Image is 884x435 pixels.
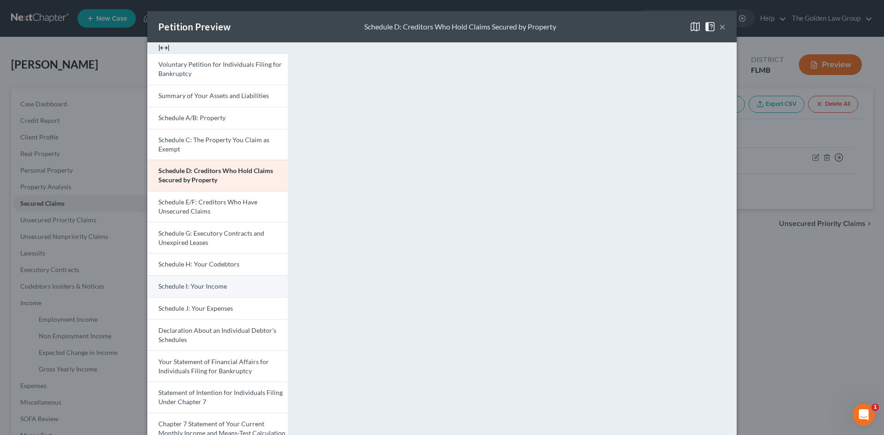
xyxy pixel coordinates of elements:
span: Schedule D: Creditors Who Hold Claims Secured by Property [158,167,273,184]
a: Schedule D: Creditors Who Hold Claims Secured by Property [147,160,288,191]
span: Schedule C: The Property You Claim as Exempt [158,136,269,153]
span: Schedule A/B: Property [158,114,226,122]
span: Schedule J: Your Expenses [158,304,233,312]
span: Schedule H: Your Codebtors [158,260,239,268]
img: expand-e0f6d898513216a626fdd78e52531dac95497ffd26381d4c15ee2fc46db09dca.svg [158,42,169,53]
img: help-close-5ba153eb36485ed6c1ea00a893f15db1cb9b99d6cae46e1a8edb6c62d00a1a76.svg [704,21,715,32]
a: Voluntary Petition for Individuals Filing for Bankruptcy [147,53,288,85]
a: Declaration About an Individual Debtor's Schedules [147,319,288,351]
span: Voluntary Petition for Individuals Filing for Bankruptcy [158,60,282,77]
span: Schedule I: Your Income [158,282,227,290]
span: Schedule E/F: Creditors Who Have Unsecured Claims [158,198,257,215]
span: Summary of Your Assets and Liabilities [158,92,269,99]
span: Your Statement of Financial Affairs for Individuals Filing for Bankruptcy [158,358,269,375]
a: Schedule G: Executory Contracts and Unexpired Leases [147,222,288,253]
a: Schedule A/B: Property [147,107,288,129]
span: 1 [872,404,879,411]
div: Schedule D: Creditors Who Hold Claims Secured by Property [364,22,556,32]
button: × [719,21,726,32]
a: Summary of Your Assets and Liabilities [147,85,288,107]
span: Statement of Intention for Individuals Filing Under Chapter 7 [158,389,283,406]
a: Schedule C: The Property You Claim as Exempt [147,129,288,160]
a: Statement of Intention for Individuals Filing Under Chapter 7 [147,382,288,413]
iframe: Intercom live chat [853,404,875,426]
a: Schedule J: Your Expenses [147,297,288,319]
span: Schedule G: Executory Contracts and Unexpired Leases [158,229,264,246]
span: Declaration About an Individual Debtor's Schedules [158,326,276,343]
a: Schedule I: Your Income [147,275,288,297]
div: Petition Preview [158,20,231,33]
a: Your Statement of Financial Affairs for Individuals Filing for Bankruptcy [147,350,288,382]
a: Schedule H: Your Codebtors [147,253,288,275]
img: map-close-ec6dd18eec5d97a3e4237cf27bb9247ecfb19e6a7ca4853eab1adfd70aa1fa45.svg [690,21,701,32]
a: Schedule E/F: Creditors Who Have Unsecured Claims [147,191,288,222]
